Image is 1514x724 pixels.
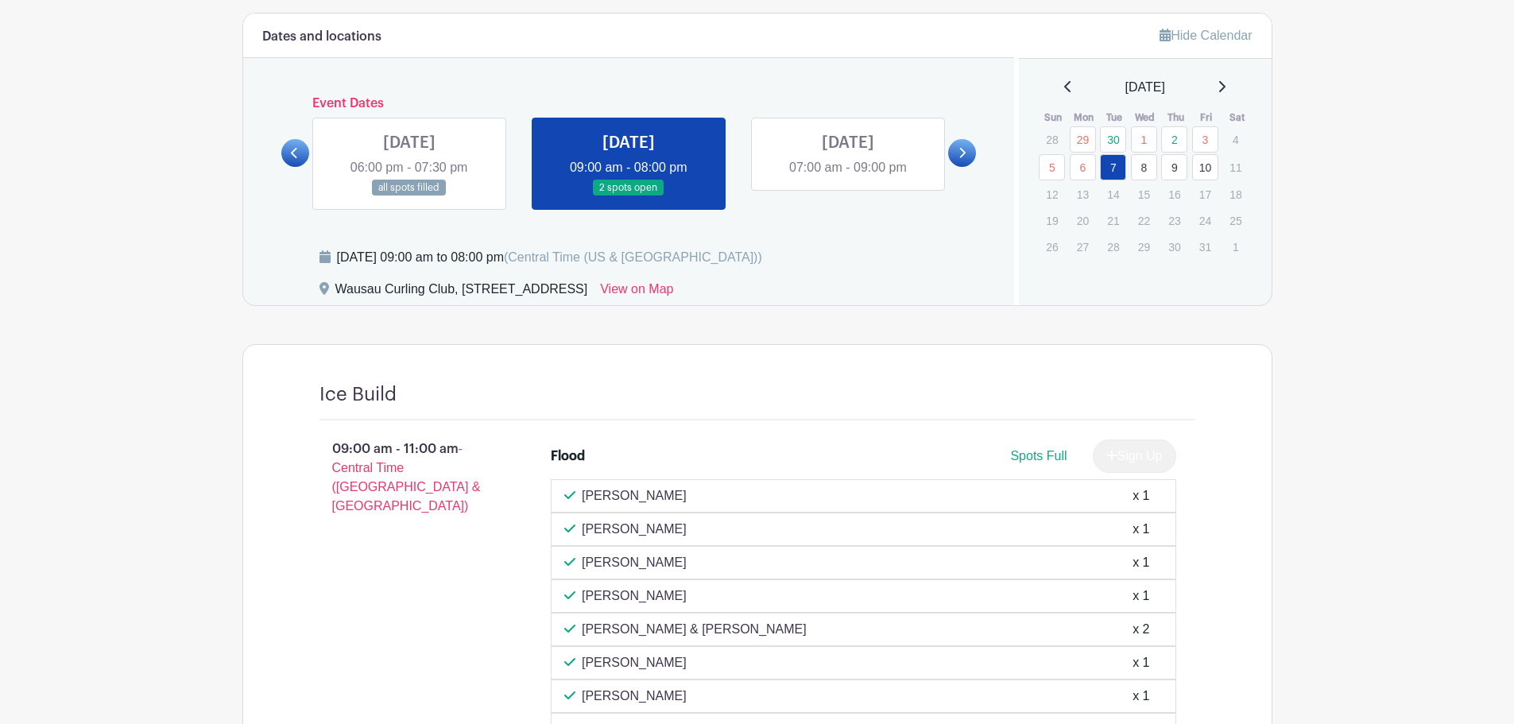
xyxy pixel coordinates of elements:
a: 30 [1100,126,1126,153]
p: 11 [1222,155,1249,180]
p: 19 [1039,208,1065,233]
th: Wed [1130,110,1161,126]
th: Sun [1038,110,1069,126]
th: Sat [1222,110,1253,126]
div: Wausau Curling Club, [STREET_ADDRESS] [335,280,588,305]
p: 27 [1070,234,1096,259]
a: 2 [1161,126,1187,153]
div: x 1 [1133,486,1149,505]
p: 20 [1070,208,1096,233]
span: [DATE] [1125,78,1165,97]
p: 31 [1192,234,1218,259]
a: 8 [1131,154,1157,180]
p: 21 [1100,208,1126,233]
p: [PERSON_NAME] [582,553,687,572]
p: 17 [1192,182,1218,207]
a: 9 [1161,154,1187,180]
a: View on Map [600,280,673,305]
p: 15 [1131,182,1157,207]
div: x 1 [1133,687,1149,706]
div: x 1 [1133,553,1149,572]
p: [PERSON_NAME] [582,587,687,606]
h4: Ice Build [319,383,397,406]
a: 5 [1039,154,1065,180]
p: 30 [1161,234,1187,259]
a: 29 [1070,126,1096,153]
p: 12 [1039,182,1065,207]
p: 24 [1192,208,1218,233]
a: 6 [1070,154,1096,180]
p: [PERSON_NAME] [582,520,687,539]
a: 10 [1192,154,1218,180]
p: 26 [1039,234,1065,259]
p: [PERSON_NAME] [582,653,687,672]
p: 29 [1131,234,1157,259]
div: Flood [551,447,585,466]
p: 28 [1100,234,1126,259]
p: 23 [1161,208,1187,233]
p: [PERSON_NAME] & [PERSON_NAME] [582,620,807,639]
p: 09:00 am - 11:00 am [294,433,526,522]
h6: Dates and locations [262,29,381,45]
a: 1 [1131,126,1157,153]
p: 16 [1161,182,1187,207]
th: Fri [1191,110,1222,126]
p: 28 [1039,127,1065,152]
h6: Event Dates [309,96,949,111]
span: - Central Time ([GEOGRAPHIC_DATA] & [GEOGRAPHIC_DATA]) [332,442,481,513]
p: 25 [1222,208,1249,233]
div: x 2 [1133,620,1149,639]
p: 4 [1222,127,1249,152]
th: Thu [1160,110,1191,126]
p: 13 [1070,182,1096,207]
a: Hide Calendar [1160,29,1252,42]
p: 14 [1100,182,1126,207]
a: 7 [1100,154,1126,180]
p: 1 [1222,234,1249,259]
p: [PERSON_NAME] [582,687,687,706]
th: Tue [1099,110,1130,126]
p: 18 [1222,182,1249,207]
div: x 1 [1133,587,1149,606]
div: x 1 [1133,520,1149,539]
a: 3 [1192,126,1218,153]
p: [PERSON_NAME] [582,486,687,505]
p: 22 [1131,208,1157,233]
div: x 1 [1133,653,1149,672]
div: [DATE] 09:00 am to 08:00 pm [337,248,762,267]
th: Mon [1069,110,1100,126]
span: Spots Full [1010,449,1067,463]
span: (Central Time (US & [GEOGRAPHIC_DATA])) [504,250,762,264]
